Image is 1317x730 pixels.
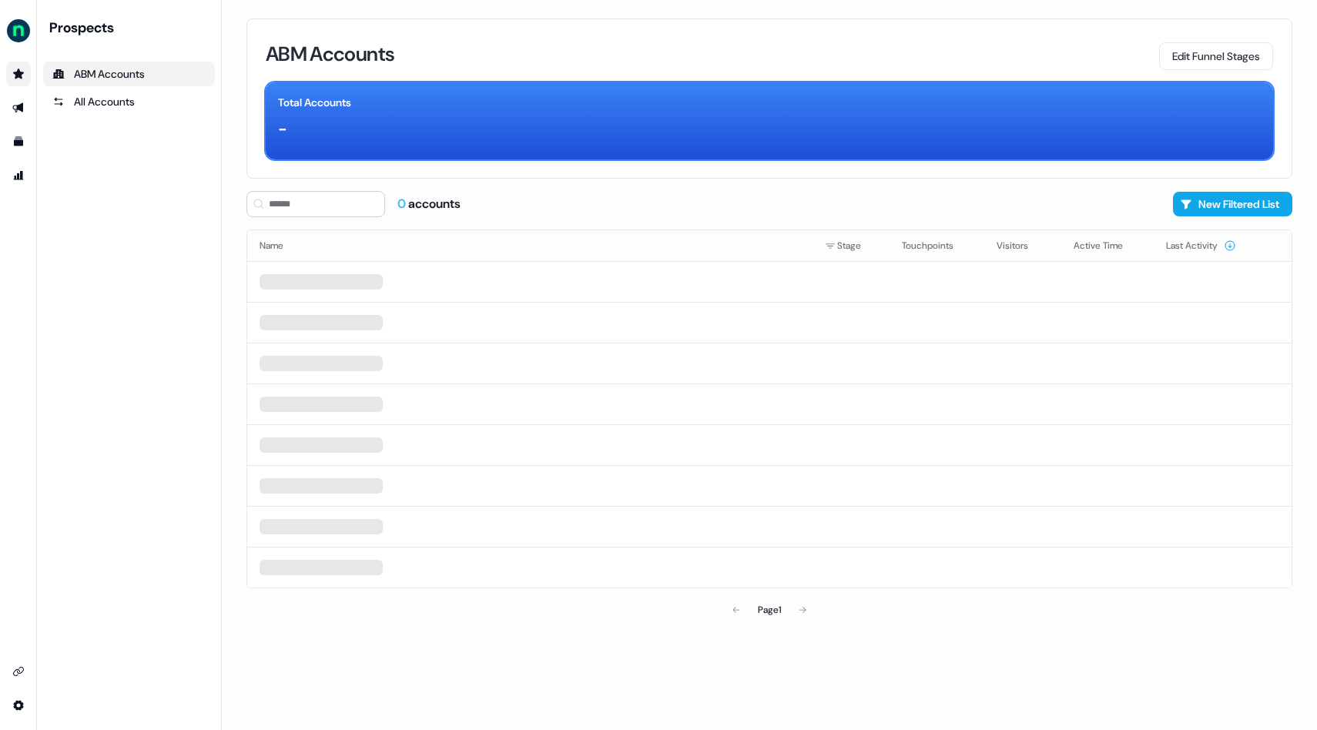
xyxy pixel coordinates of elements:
[1074,232,1141,260] button: Active Time
[758,602,781,618] div: Page 1
[997,232,1047,260] button: Visitors
[1166,232,1236,260] button: Last Activity
[397,196,461,213] div: accounts
[266,44,394,64] h3: ABM Accounts
[52,94,206,109] div: All Accounts
[247,230,813,261] th: Name
[6,659,31,684] a: Go to integrations
[6,95,31,120] a: Go to outbound experience
[1173,192,1292,216] button: New Filtered List
[6,62,31,86] a: Go to prospects
[6,129,31,154] a: Go to templates
[278,95,351,111] div: Total Accounts
[397,196,408,212] span: 0
[52,66,206,82] div: ABM Accounts
[6,693,31,718] a: Go to integrations
[902,232,972,260] button: Touchpoints
[43,62,215,86] a: ABM Accounts
[1159,42,1273,70] button: Edit Funnel Stages
[49,18,215,37] div: Prospects
[43,89,215,114] a: All accounts
[6,163,31,188] a: Go to attribution
[825,238,877,253] div: Stage
[278,117,287,140] div: -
